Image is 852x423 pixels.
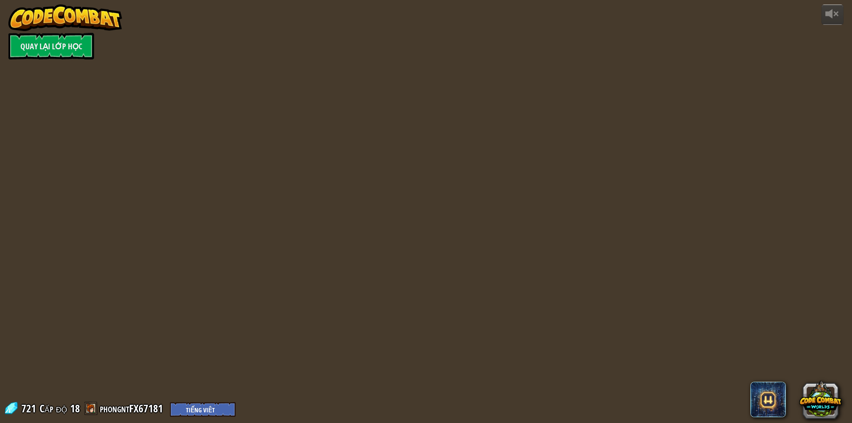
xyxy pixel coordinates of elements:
span: Cấp độ [39,401,67,416]
img: CodeCombat - Learn how to code by playing a game [8,4,122,31]
a: Quay lại Lớp Học [8,33,94,59]
span: 721 [21,401,39,415]
a: phongntFX67181 [100,401,166,415]
span: 18 [70,401,80,415]
button: Tùy chỉnh âm lượng [821,4,844,25]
